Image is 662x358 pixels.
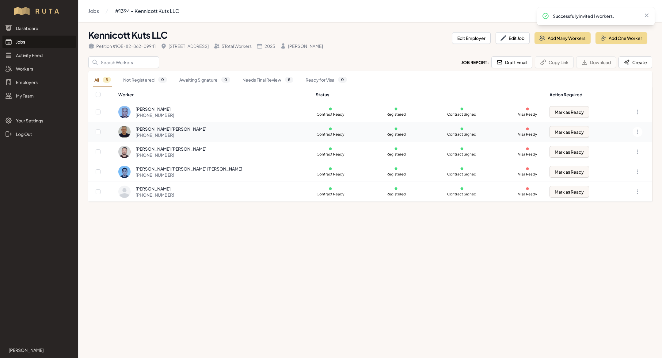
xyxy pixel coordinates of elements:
p: Contract Ready [316,152,345,157]
div: 2025 [257,43,275,49]
a: Activity Feed [2,49,76,61]
p: Visa Ready [513,132,542,137]
button: Mark as Ready [550,126,589,138]
th: Status [312,87,546,102]
a: Workers [2,63,76,75]
div: 5 Total Workers [214,43,252,49]
div: [PHONE_NUMBER] [135,192,174,198]
button: Copy Link [535,56,574,68]
button: Create [618,56,652,68]
button: Add Many Workers [535,32,591,44]
button: Mark as Ready [550,166,589,178]
span: 0 [221,77,230,83]
div: [PHONE_NUMBER] [135,172,242,178]
div: Worker [118,91,308,98]
p: Registered [381,112,411,117]
button: Edit Employer [452,32,491,44]
input: Search Workers [88,56,159,68]
p: Registered [381,192,411,197]
a: Ready for Visa [304,73,348,87]
a: Not Registered [122,73,168,87]
p: Successfully invited 1 workers. [553,13,639,19]
a: Log Out [2,128,76,140]
div: [PERSON_NAME] [135,106,174,112]
div: Petition # IOE-82-862-09941 [88,43,156,49]
div: [PHONE_NUMBER] [135,152,207,158]
p: Registered [381,132,411,137]
a: #1394 - Kennicott Kuts LLC [115,5,179,17]
p: Visa Ready [513,172,542,177]
a: Needs Final Review [241,73,295,87]
p: Registered [381,172,411,177]
nav: Tabs [88,73,652,87]
p: Contract Ready [316,112,345,117]
span: 0 [338,77,347,83]
p: [PERSON_NAME] [9,347,44,353]
nav: Breadcrumb [88,5,179,17]
p: Visa Ready [513,152,542,157]
p: Contract Signed [447,112,477,117]
p: Registered [381,152,411,157]
p: Contract Signed [447,172,477,177]
button: Add One Worker [595,32,647,44]
span: 5 [103,77,111,83]
div: [STREET_ADDRESS] [161,43,209,49]
button: Mark as Ready [550,186,589,198]
a: My Team [2,90,76,102]
img: Workflow [13,6,65,16]
div: [PERSON_NAME] [PERSON_NAME] [135,126,207,132]
a: Jobs [88,5,99,17]
h1: Kennicott Kuts LLC [88,29,447,40]
div: [PERSON_NAME] [280,43,323,49]
span: 5 [285,77,293,83]
div: [PHONE_NUMBER] [135,132,207,138]
div: [PHONE_NUMBER] [135,112,174,118]
a: Jobs [2,36,76,48]
a: All [93,73,112,87]
div: [PERSON_NAME] [PERSON_NAME] [PERSON_NAME] [135,166,242,172]
button: Mark as Ready [550,106,589,118]
p: Contract Ready [316,192,345,197]
a: Employers [2,76,76,88]
button: Draft Email [491,56,532,68]
p: Visa Ready [513,112,542,117]
p: Visa Ready [513,192,542,197]
a: [PERSON_NAME] [5,347,73,353]
div: [PERSON_NAME] [135,186,174,192]
p: Contract Signed [447,192,477,197]
p: Contract Ready [316,172,345,177]
div: [PERSON_NAME] [PERSON_NAME] [135,146,207,152]
a: Awaiting Signature [178,73,231,87]
th: Action Required [546,87,617,102]
p: Contract Signed [447,132,477,137]
span: 0 [158,77,167,83]
h2: Job Report: [461,59,489,65]
p: Contract Ready [316,132,345,137]
button: Mark as Ready [550,146,589,158]
a: Dashboard [2,22,76,34]
button: Download [576,56,616,68]
button: Edit Job [496,32,530,44]
p: Contract Signed [447,152,477,157]
a: Your Settings [2,114,76,127]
